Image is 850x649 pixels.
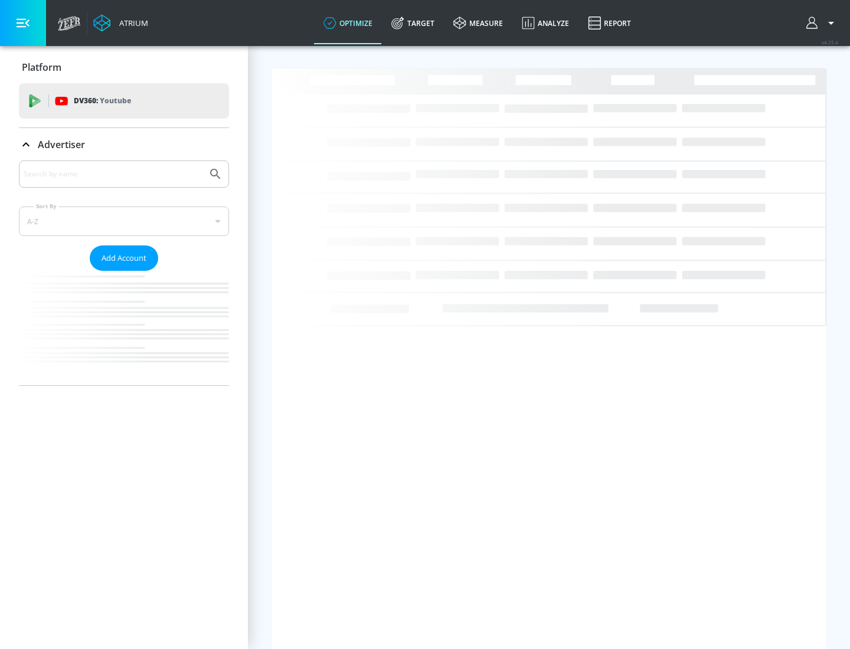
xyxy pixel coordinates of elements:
[382,2,444,44] a: Target
[102,251,146,265] span: Add Account
[74,94,131,107] p: DV360:
[19,51,229,84] div: Platform
[512,2,578,44] a: Analyze
[578,2,640,44] a: Report
[19,128,229,161] div: Advertiser
[19,160,229,385] div: Advertiser
[19,83,229,119] div: DV360: Youtube
[22,61,61,74] p: Platform
[93,14,148,32] a: Atrium
[38,138,85,151] p: Advertiser
[115,18,148,28] div: Atrium
[24,166,202,182] input: Search by name
[444,2,512,44] a: measure
[100,94,131,107] p: Youtube
[314,2,382,44] a: optimize
[19,206,229,236] div: A-Z
[19,271,229,385] nav: list of Advertiser
[822,39,838,45] span: v 4.25.4
[34,202,59,210] label: Sort By
[90,245,158,271] button: Add Account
